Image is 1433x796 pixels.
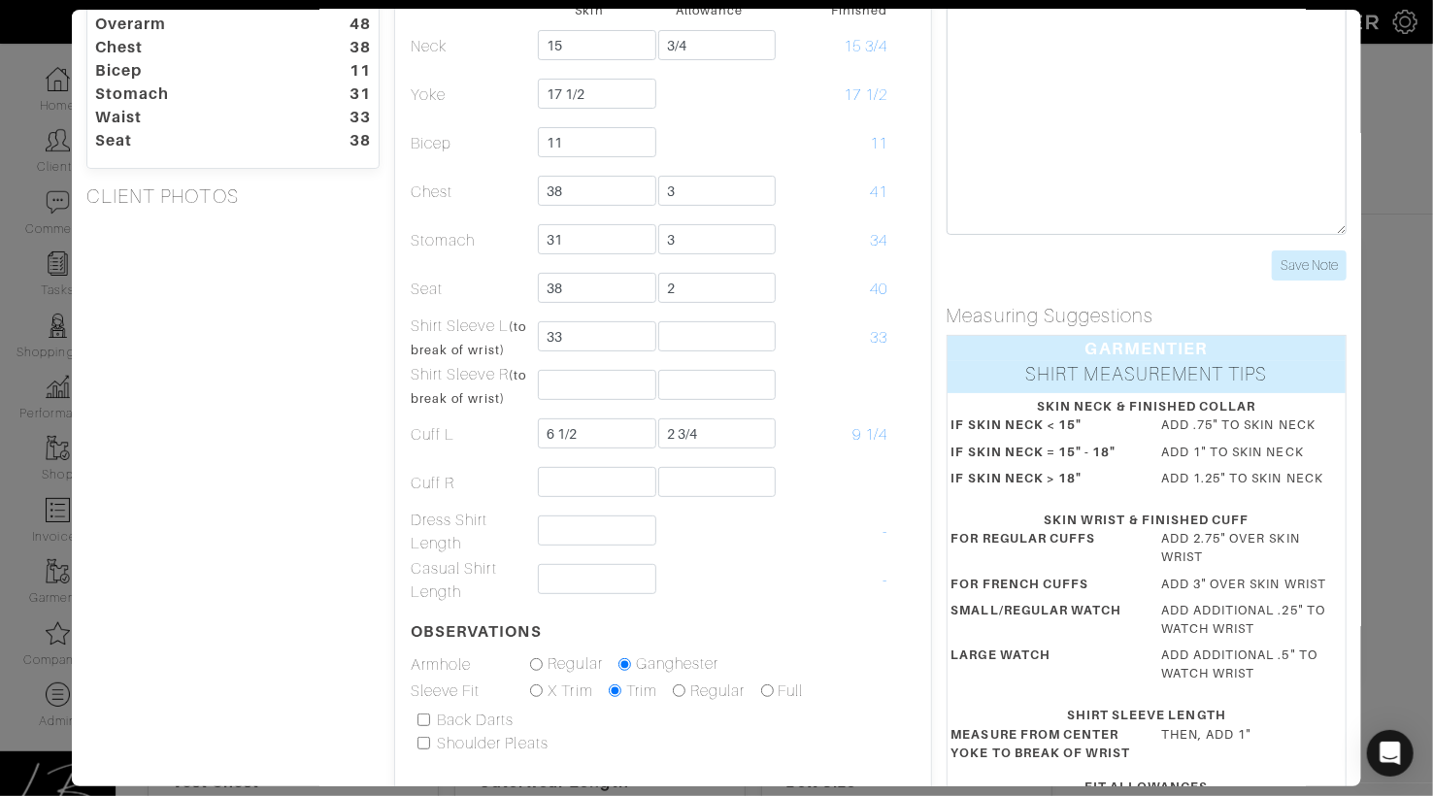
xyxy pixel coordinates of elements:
td: Neck [410,22,529,71]
span: 15 3/4 [844,38,887,55]
div: FIT ALLOWANCES [950,778,1342,796]
span: - [883,572,887,589]
dt: Bicep [81,59,283,83]
td: Shirt Sleeve L [410,314,529,362]
label: X Trim [548,680,592,703]
dt: 11 [283,59,385,83]
dt: FOR FRENCH CUFFS [936,575,1146,601]
dt: Overarm [81,13,283,36]
label: Shoulder Pleats [437,732,549,755]
td: Yoke [410,71,529,119]
dd: ADD ADDITIONAL .5" TO WATCH WRIST [1147,646,1356,682]
small: (to break of wrist) [411,368,526,406]
dt: LARGE WATCH [936,646,1146,690]
h5: Measuring Suggestions [946,304,1347,327]
td: Seat [410,265,529,314]
small: Finished [831,3,887,17]
dd: ADD ADDITIONAL .25" TO WATCH WRIST [1147,601,1356,638]
div: SHIRT MEASUREMENT TIPS [947,361,1346,393]
td: Chest [410,168,529,216]
span: 9 1/4 [852,426,887,444]
small: Skin [575,3,603,17]
dt: FOR REGULAR CUFFS [936,529,1146,574]
td: Casual Shirt Length [410,556,529,605]
dd: ADD 1" TO SKIN NECK [1147,443,1356,461]
dd: ADD 3" OVER SKIN WRIST [1147,575,1356,593]
span: 17 1/2 [844,86,887,104]
dd: ADD .75" TO SKIN NECK [1147,415,1356,434]
span: - [883,523,887,541]
dd: ADD 1.25" TO SKIN NECK [1147,469,1356,487]
dt: 48 [283,13,385,36]
dt: Chest [81,36,283,59]
div: SKIN WRIST & FINISHED CUFF [950,511,1342,529]
dd: ADD 2.75" OVER SKIN WRIST [1147,529,1356,566]
dt: IF SKIN NECK > 18" [936,469,1146,495]
input: Save Note [1272,250,1347,281]
dt: IF SKIN NECK = 15" - 18" [936,443,1146,469]
small: Allowance [676,3,743,17]
dt: IF SKIN NECK < 15" [936,415,1146,442]
td: Armhole [410,651,529,679]
td: Dress Shirt Length [410,508,529,556]
td: Shirt Sleeve R [410,362,529,411]
dt: 33 [283,106,385,129]
td: Bicep [410,119,529,168]
small: (to break of wrist) [411,319,526,357]
dt: Stomach [81,83,283,106]
dt: SMALL/REGULAR WATCH [936,601,1146,646]
td: Cuff L [410,411,529,459]
dt: Seat [81,129,283,152]
dt: Waist [81,106,283,129]
label: Trim [626,680,657,703]
dt: 38 [283,129,385,152]
label: Back Darts [437,709,515,732]
dd: THEN, ADD 1" [1147,725,1356,754]
div: SHIRT SLEEVE LENGTH [950,706,1342,724]
h5: CLIENT PHOTOS [86,184,380,208]
div: GARMENTIER [947,336,1346,361]
span: 33 [870,329,887,347]
td: Sleeve Fit [410,679,529,706]
span: 40 [870,281,887,298]
dt: 38 [283,36,385,59]
span: 41 [870,183,887,201]
div: Open Intercom Messenger [1367,730,1414,777]
span: 11 [870,135,887,152]
label: Ganghester [636,652,719,676]
td: Stomach [410,216,529,265]
label: Full [778,680,803,703]
th: OBSERVATIONS [410,605,529,651]
dt: MEASURE FROM CENTER YOKE TO BREAK OF WRIST [936,725,1146,762]
label: Regular [548,652,602,676]
label: Regular [690,680,745,703]
div: SKIN NECK & FINISHED COLLAR [950,397,1342,415]
dt: 31 [283,83,385,106]
td: Cuff R [410,459,529,508]
span: 34 [870,232,887,249]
